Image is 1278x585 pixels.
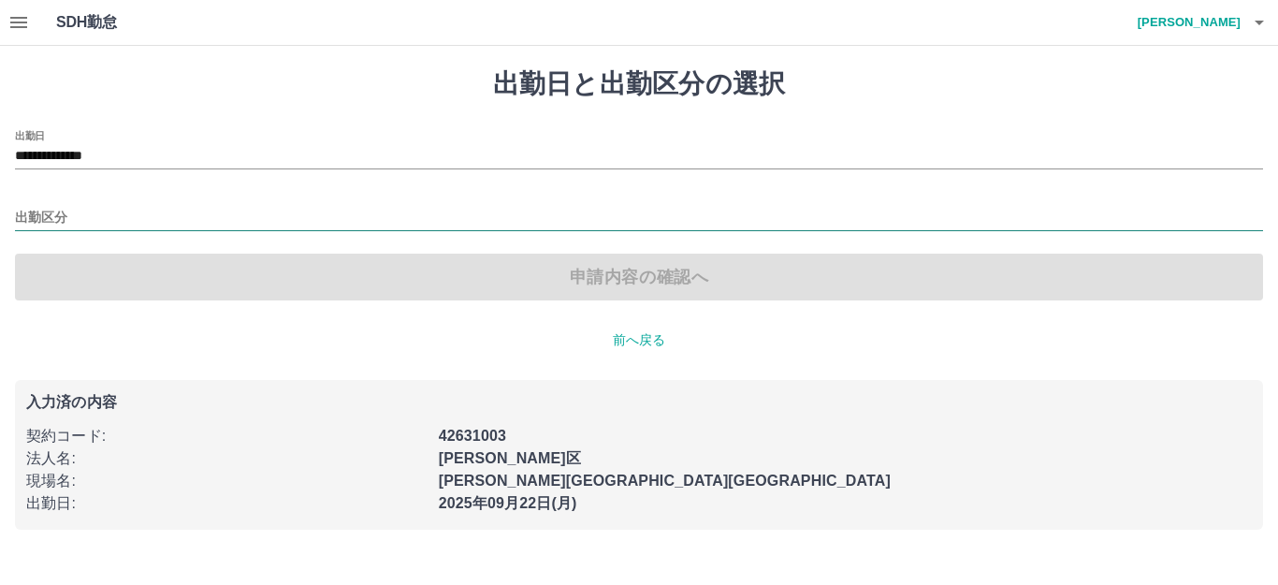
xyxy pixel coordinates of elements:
[26,425,428,447] p: 契約コード :
[439,495,577,511] b: 2025年09月22日(月)
[26,447,428,470] p: 法人名 :
[439,450,581,466] b: [PERSON_NAME]区
[26,492,428,515] p: 出勤日 :
[15,128,45,142] label: 出勤日
[26,470,428,492] p: 現場名 :
[26,395,1252,410] p: 入力済の内容
[439,428,506,444] b: 42631003
[15,68,1263,100] h1: 出勤日と出勤区分の選択
[15,330,1263,350] p: 前へ戻る
[439,473,891,489] b: [PERSON_NAME][GEOGRAPHIC_DATA][GEOGRAPHIC_DATA]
